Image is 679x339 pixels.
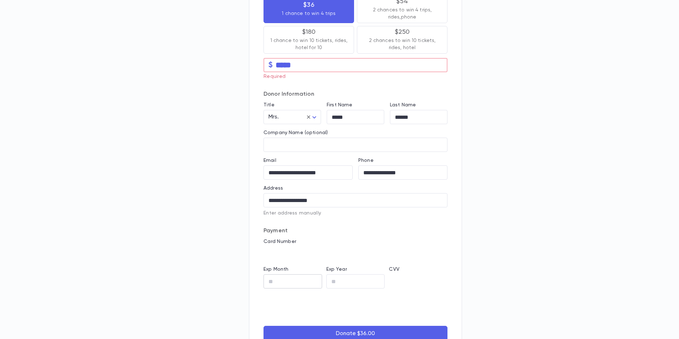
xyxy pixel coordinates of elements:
label: Email [264,158,276,163]
p: Enter address manually [264,210,447,216]
p: Donor Information [264,91,447,98]
span: Mrs. [268,114,279,120]
p: Required [264,74,442,79]
p: $180 [302,28,316,36]
p: CVV [389,266,447,272]
label: Address [264,185,283,191]
label: Exp Year [326,266,347,272]
label: Phone [358,158,374,163]
label: Last Name [390,102,416,108]
p: 1 chance to win 4 trips [282,10,336,17]
p: Card Number [264,239,447,244]
label: First Name [327,102,352,108]
p: 2 chances to win 4 trips, rides,phone [363,6,441,21]
p: 2 chances to win 10 tickets, rides, hotel [363,37,441,51]
p: 1 chance to win 10 tickets, rides, hotel for 10 [270,37,348,51]
p: $250 [395,28,410,36]
p: $36 [303,1,314,9]
p: Payment [264,227,447,234]
button: $2502 chances to win 10 tickets, rides, hotel [357,26,447,54]
iframe: cvv [389,274,447,288]
label: Title [264,102,275,108]
label: Company Name (optional) [264,130,328,136]
div: Mrs. [264,110,321,124]
p: $ [268,62,273,69]
label: Exp Month [264,266,288,272]
button: $1801 chance to win 10 tickets, rides, hotel for 10 [264,26,354,54]
iframe: card [264,247,447,261]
